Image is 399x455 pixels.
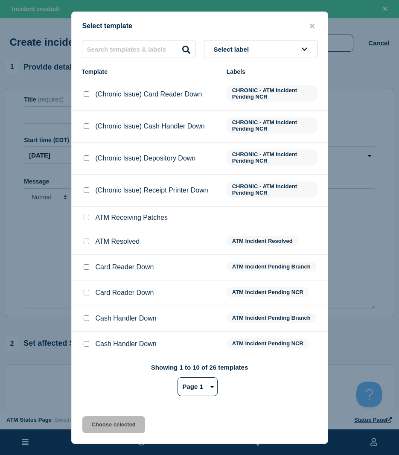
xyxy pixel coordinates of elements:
p: Card Reader Down [96,289,154,297]
p: (Chronic Issue) Depository Down [96,155,196,162]
button: Select label [204,41,317,58]
span: ATM Incident Pending NCR [227,287,309,297]
p: Showing 1 to 10 of 26 templates [151,364,248,371]
span: CHRONIC - ATM Incident Pending NCR [227,149,317,166]
p: ATM Receiving Patches [96,214,168,222]
input: (Chronic Issue) Card Reader Down checkbox [84,91,89,97]
input: ATM Resolved checkbox [84,239,89,244]
input: Cash Handler Down checkbox [84,341,89,347]
input: Card Reader Down checkbox [84,264,89,270]
button: close button [307,22,317,30]
div: Labels [227,68,317,75]
input: ATM Receiving Patches checkbox [84,215,89,220]
input: Cash Handler Down checkbox [84,315,89,321]
p: Cash Handler Down [96,340,157,348]
p: Card Reader Down [96,263,154,271]
button: Choose selected [82,416,145,433]
input: (Chronic Issue) Receipt Printer Down checkbox [84,187,89,193]
input: (Chronic Issue) Depository Down checkbox [84,155,89,161]
div: Select template [72,22,328,30]
span: CHRONIC - ATM Incident Pending NCR [227,181,317,198]
span: ATM Incident Pending Branch [227,262,316,271]
input: Search templates & labels [82,41,195,58]
input: Card Reader Down checkbox [84,290,89,295]
div: Template [82,68,218,75]
p: (Chronic Issue) Receipt Printer Down [96,187,208,194]
input: (Chronic Issue) Cash Handler Down checkbox [84,123,89,129]
p: ATM Resolved [96,238,140,245]
span: ATM Incident Pending NCR [227,338,309,348]
p: (Chronic Issue) Cash Handler Down [96,122,205,130]
p: (Chronic Issue) Card Reader Down [96,90,202,98]
span: Select label [214,46,253,53]
p: Cash Handler Down [96,315,157,322]
span: CHRONIC - ATM Incident Pending NCR [227,117,317,134]
span: CHRONIC - ATM Incident Pending NCR [227,85,317,102]
span: ATM Incident Resolved [227,236,298,246]
span: ATM Incident Pending Branch [227,313,316,323]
